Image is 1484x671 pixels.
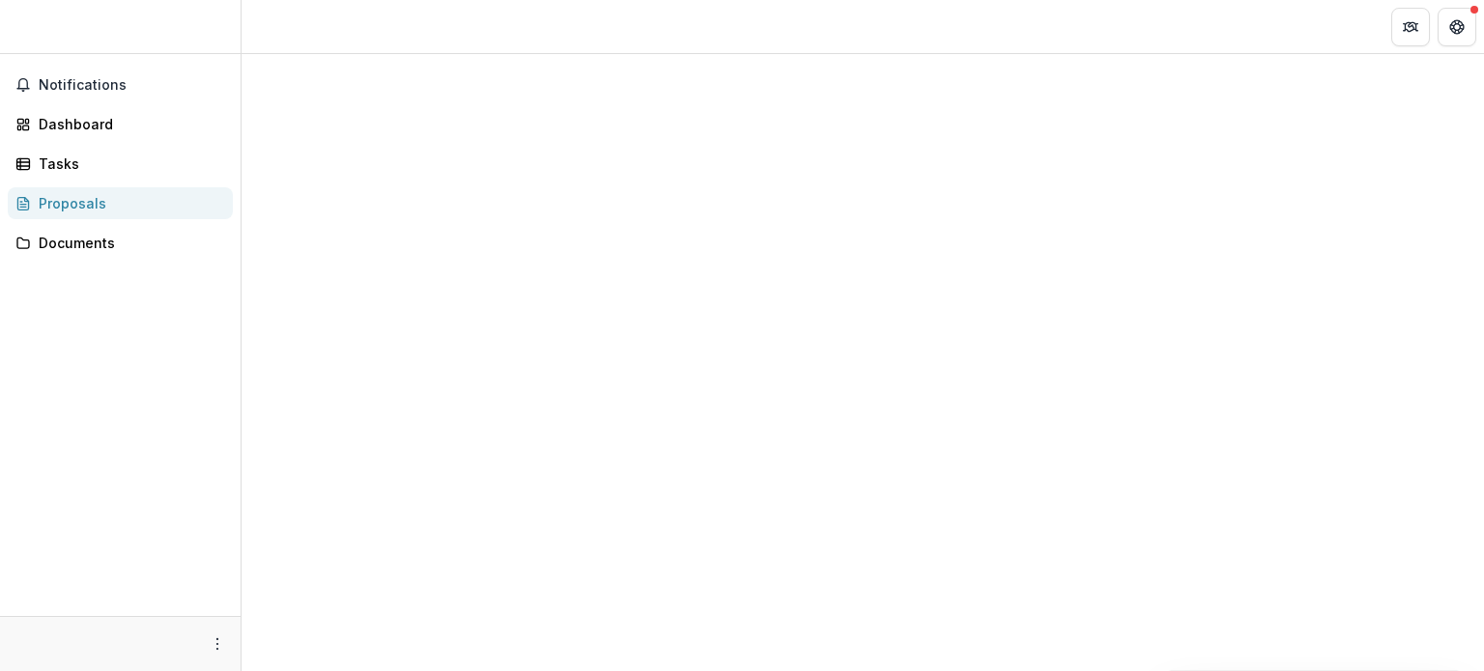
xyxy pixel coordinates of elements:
div: Tasks [39,154,217,174]
div: Proposals [39,193,217,213]
button: Partners [1391,8,1430,46]
button: Get Help [1438,8,1476,46]
span: Notifications [39,77,225,94]
a: Dashboard [8,108,233,140]
a: Documents [8,227,233,259]
button: More [206,632,229,656]
div: Dashboard [39,114,217,134]
button: Notifications [8,70,233,100]
a: Proposals [8,187,233,219]
a: Tasks [8,148,233,180]
div: Documents [39,233,217,253]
